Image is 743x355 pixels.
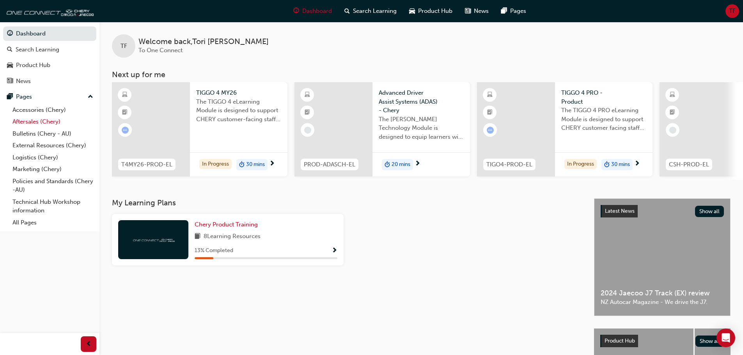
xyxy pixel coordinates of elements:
[304,160,355,169] span: PROD-ADASCH-EL
[86,339,92,349] span: prev-icon
[304,127,311,134] span: learningRecordVerb_NONE-icon
[501,6,507,16] span: pages-icon
[725,4,739,18] button: TF
[239,160,245,170] span: duration-icon
[3,58,96,72] a: Product Hub
[305,90,310,100] span: learningResourceType_ELEARNING-icon
[16,45,59,54] div: Search Learning
[415,161,420,168] span: next-icon
[294,82,470,177] a: PROD-ADASCH-ELAdvanced Driver Assist Systems (ADAS) - CheryThe [PERSON_NAME] Technology Module is...
[287,3,338,19] a: guage-iconDashboard
[561,88,646,106] span: TIGGO 4 PRO - Product
[138,37,269,46] span: Welcome back , Tori [PERSON_NAME]
[729,7,736,16] span: TF
[7,62,13,69] span: car-icon
[9,116,96,128] a: Aftersales (Chery)
[305,108,310,118] span: booktick-icon
[3,90,96,104] button: Pages
[7,30,13,37] span: guage-icon
[379,115,464,141] span: The [PERSON_NAME] Technology Module is designed to equip learners with essential knowledge about ...
[7,94,13,101] span: pages-icon
[611,160,630,169] span: 30 mins
[477,82,653,177] a: TIGO4-PROD-ELTIGGO 4 PRO - ProductThe TIGGO 4 PRO eLearning Module is designed to support CHERY c...
[9,196,96,217] a: Technical Hub Workshop information
[634,161,640,168] span: next-icon
[716,329,735,347] div: Open Intercom Messenger
[16,61,50,70] div: Product Hub
[495,3,532,19] a: pages-iconPages
[3,42,96,57] a: Search Learning
[195,232,200,242] span: book-icon
[138,47,183,54] span: To One Connect
[487,127,494,134] span: learningRecordVerb_ATTEMPT-icon
[199,159,232,170] div: In Progress
[99,70,743,79] h3: Next up for me
[122,108,128,118] span: booktick-icon
[670,90,675,100] span: learningResourceType_ELEARNING-icon
[246,160,265,169] span: 30 mins
[121,160,172,169] span: T4MY26-PROD-EL
[403,3,459,19] a: car-iconProduct Hub
[196,88,281,97] span: TIGGO 4 MY26
[564,159,597,170] div: In Progress
[122,127,129,134] span: learningRecordVerb_ATTEMPT-icon
[605,208,635,214] span: Latest News
[293,6,299,16] span: guage-icon
[9,217,96,229] a: All Pages
[487,90,493,100] span: learningResourceType_ELEARNING-icon
[195,221,258,228] span: Chery Product Training
[379,88,464,115] span: Advanced Driver Assist Systems (ADAS) - Chery
[669,127,676,134] span: learningRecordVerb_NONE-icon
[9,128,96,140] a: Bulletins (Chery - AU)
[332,246,337,256] button: Show Progress
[459,3,495,19] a: news-iconNews
[4,3,94,19] img: oneconnect
[601,205,724,217] a: Latest NewsShow all
[88,92,93,102] span: up-icon
[601,298,724,307] span: NZ Autocar Magazine - We drive the J7.
[409,6,415,16] span: car-icon
[3,26,96,41] a: Dashboard
[601,289,724,298] span: 2024 Jaecoo J7 Track (EX) review
[9,104,96,116] a: Accessories (Chery)
[418,7,452,16] span: Product Hub
[121,42,127,51] span: TF
[16,92,32,101] div: Pages
[695,336,725,347] button: Show all
[3,74,96,88] a: News
[3,25,96,90] button: DashboardSearch LearningProduct HubNews
[9,140,96,152] a: External Resources (Chery)
[344,6,350,16] span: search-icon
[195,246,233,255] span: 13 % Completed
[474,7,489,16] span: News
[9,175,96,196] a: Policies and Standards (Chery -AU)
[670,108,675,118] span: booktick-icon
[561,106,646,132] span: The TIGGO 4 PRO eLearning Module is designed to support CHERY customer facing staff with the prod...
[195,220,261,229] a: Chery Product Training
[9,152,96,164] a: Logistics (Chery)
[332,247,337,254] span: Show Progress
[112,82,287,177] a: T4MY26-PROD-ELTIGGO 4 MY26The TIGGO 4 eLearning Module is designed to support CHERY customer-faci...
[486,160,532,169] span: TIGO4-PROD-EL
[465,6,471,16] span: news-icon
[16,77,31,86] div: News
[196,97,281,124] span: The TIGGO 4 eLearning Module is designed to support CHERY customer-facing staff with the product ...
[392,160,410,169] span: 20 mins
[338,3,403,19] a: search-iconSearch Learning
[132,236,175,243] img: oneconnect
[9,163,96,175] a: Marketing (Chery)
[600,335,724,347] a: Product HubShow all
[385,160,390,170] span: duration-icon
[7,46,12,53] span: search-icon
[669,160,709,169] span: CSH-PROD-EL
[7,78,13,85] span: news-icon
[510,7,526,16] span: Pages
[695,206,724,217] button: Show all
[487,108,493,118] span: booktick-icon
[112,198,582,207] h3: My Learning Plans
[122,90,128,100] span: learningResourceType_ELEARNING-icon
[605,337,635,344] span: Product Hub
[604,160,610,170] span: duration-icon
